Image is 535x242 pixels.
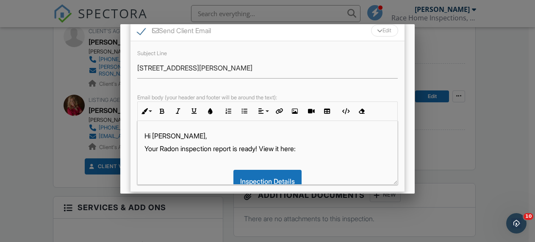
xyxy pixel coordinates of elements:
button: Insert Video [303,103,319,119]
button: Ordered List [220,103,236,119]
button: Colors [202,103,218,119]
label: Send Client Email [137,27,211,37]
button: Clear Formatting [353,103,369,119]
button: Inline Style [138,103,154,119]
div: Inspection Details [233,170,302,193]
p: Hi [PERSON_NAME], [144,131,391,141]
button: Underline (⌘U) [186,103,202,119]
label: Email body (your header and footer will be around the text): [137,94,277,101]
a: Inspection Details [233,177,302,186]
button: Insert Image (⌘P) [287,103,303,119]
button: Italic (⌘I) [170,103,186,119]
div: Edit [371,25,398,37]
button: Insert Table [319,103,335,119]
button: Bold (⌘B) [154,103,170,119]
button: Code View [337,103,353,119]
label: Subject Line [137,50,167,56]
span: 10 [524,213,533,220]
p: Your Radon inspection report is ready! View it here: [144,144,391,153]
button: Unordered List [236,103,252,119]
iframe: Intercom live chat [506,213,527,234]
button: Insert Link (⌘K) [271,103,287,119]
